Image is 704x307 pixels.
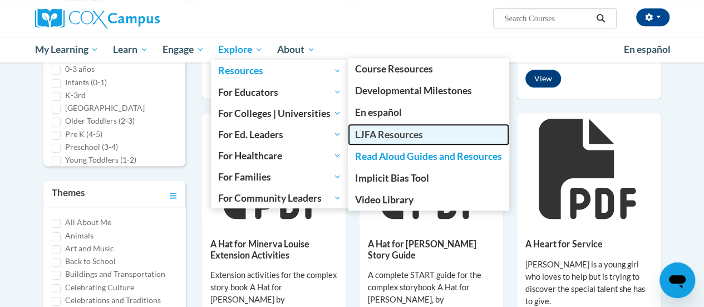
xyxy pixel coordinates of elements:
[211,124,348,145] a: For Ed. Leaders
[65,89,86,101] label: K-3rd
[355,106,402,118] span: En español
[659,262,695,298] iframe: Button to launch messaging window
[525,70,561,87] button: View
[27,37,678,62] div: Main menu
[65,281,134,294] label: Celebrating Culture
[211,37,270,62] a: Explore
[65,115,135,127] label: Older Toddlers (2-3)
[65,216,111,228] label: All About Me
[65,141,118,153] label: Preschool (3-4)
[355,85,472,96] span: Developmental Milestones
[65,128,102,140] label: Pre K (4-5)
[348,124,509,145] a: LJFA Resources
[65,76,107,89] label: Infants (0-1)
[355,129,423,140] span: LJFA Resources
[348,101,509,123] a: En español
[525,238,652,249] h5: A Heart for Service
[211,166,348,187] a: For Families
[270,37,322,62] a: About
[28,37,106,62] a: My Learning
[368,238,495,260] h5: A Hat for [PERSON_NAME] Story Guide
[113,43,148,56] span: Learn
[348,167,509,189] a: Implicit Bias Tool
[35,43,99,56] span: My Learning
[211,145,348,166] a: For Healthcare
[211,81,348,103] a: For Educators
[170,186,177,202] a: Toggle collapse
[65,242,114,255] label: Art and Music
[218,191,341,204] span: For Community Leaders
[106,37,155,62] a: Learn
[211,60,348,81] a: Resources
[65,154,136,166] label: Young Toddlers (1-2)
[636,8,669,26] button: Account Settings
[617,38,678,61] a: En español
[155,37,211,62] a: Engage
[503,12,592,25] input: Search Courses
[218,170,341,183] span: For Families
[348,58,509,80] a: Course Resources
[355,172,429,184] span: Implicit Bias Tool
[348,80,509,101] a: Developmental Milestones
[355,194,413,206] span: Video Library
[218,64,341,77] span: Resources
[355,150,502,162] span: Read Aloud Guides and Resources
[65,102,145,114] label: [GEOGRAPHIC_DATA]
[277,43,315,56] span: About
[35,8,235,28] a: Cox Campus
[211,187,348,208] a: For Community Leaders
[52,186,85,202] h3: Themes
[35,8,160,28] img: Cox Campus
[218,85,341,99] span: For Educators
[218,43,263,56] span: Explore
[355,63,433,75] span: Course Resources
[348,189,509,211] a: Video Library
[211,103,348,124] a: For Colleges | Universities
[218,149,341,162] span: For Healthcare
[65,230,93,242] label: Animals
[218,106,341,120] span: For Colleges | Universities
[218,128,341,141] span: For Ed. Leaders
[348,145,509,167] a: Read Aloud Guides and Resources
[65,63,95,75] label: 0-3 años
[624,43,671,55] span: En español
[210,238,337,260] h5: A Hat for Minerva Louise Extension Activities
[592,12,609,25] button: Search
[65,294,161,306] label: Celebrations and Traditions
[65,255,116,267] label: Back to School
[65,268,165,280] label: Buildings and Transportation
[163,43,204,56] span: Engage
